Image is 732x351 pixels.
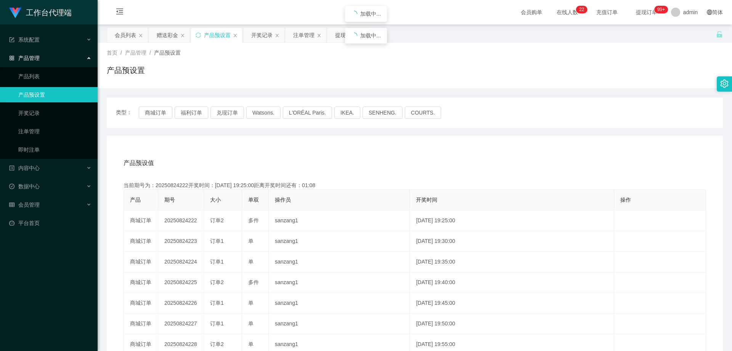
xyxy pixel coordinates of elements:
button: IKEA. [334,107,360,119]
i: 图标: profile [9,165,14,171]
span: 会员管理 [9,202,40,208]
td: [DATE] 19:45:00 [410,293,614,314]
td: 20250824222 [158,210,204,231]
span: 类型： [116,107,139,119]
td: [DATE] 19:35:00 [410,252,614,272]
img: logo.9652507e.png [9,8,21,18]
span: 单 [248,320,254,327]
td: 20250824227 [158,314,204,334]
i: 图标: global [707,10,712,15]
sup: 947 [654,6,668,13]
td: 商城订单 [124,293,158,314]
span: / [149,50,151,56]
span: 在线人数 [553,10,582,15]
span: 单 [248,300,254,306]
span: 产品管理 [125,50,146,56]
i: icon: loading [351,32,357,39]
span: 订单1 [210,238,224,244]
td: sanzang1 [269,231,410,252]
td: [DATE] 19:40:00 [410,272,614,293]
td: sanzang1 [269,314,410,334]
td: 20250824225 [158,272,204,293]
i: 图标: sync [196,32,201,38]
sup: 22 [576,6,587,13]
i: 图标: setting [720,79,729,88]
span: 内容中心 [9,165,40,171]
h1: 工作台代理端 [26,0,72,25]
span: 充值订单 [592,10,621,15]
i: 图标: close [275,33,279,38]
span: 单 [248,238,254,244]
i: 图标: close [317,33,321,38]
button: 商城订单 [139,107,172,119]
td: sanzang1 [269,210,410,231]
i: 图标: close [180,33,185,38]
span: 多件 [248,279,259,285]
button: COURTS. [405,107,441,119]
i: 图标: check-circle-o [9,184,14,189]
a: 工作台代理端 [9,9,72,15]
span: 加载中... [360,11,381,17]
i: 图标: form [9,37,14,42]
td: sanzang1 [269,272,410,293]
div: 产品预设置 [204,28,231,42]
div: 会员列表 [115,28,136,42]
span: 操作员 [275,197,291,203]
span: / [120,50,122,56]
span: 订单2 [210,279,224,285]
td: sanzang1 [269,252,410,272]
a: 图标: dashboard平台首页 [9,215,91,231]
span: 系统配置 [9,37,40,43]
td: 20250824226 [158,293,204,314]
i: 图标: unlock [716,31,723,38]
span: 数据中心 [9,183,40,189]
a: 即时注单 [18,142,91,157]
td: 20250824224 [158,252,204,272]
button: 兑现订单 [210,107,244,119]
div: 当前期号为：20250824222开奖时间：[DATE] 19:25:00距离开奖时间还有：01:08 [124,181,706,189]
span: 订单1 [210,300,224,306]
button: Watsons. [246,107,281,119]
span: 产品预设置 [154,50,181,56]
td: 商城订单 [124,231,158,252]
span: 单 [248,259,254,265]
td: 20250824223 [158,231,204,252]
span: 单 [248,341,254,347]
h1: 产品预设置 [107,65,145,76]
button: L'ORÉAL Paris. [283,107,332,119]
span: 多件 [248,217,259,223]
td: [DATE] 19:25:00 [410,210,614,231]
div: 提现列表 [335,28,356,42]
button: SENHENG. [363,107,403,119]
td: 商城订单 [124,272,158,293]
p: 2 [582,6,584,13]
span: 加载中... [360,32,381,39]
span: 订单2 [210,217,224,223]
i: icon: loading [351,11,357,17]
span: 产品 [130,197,141,203]
td: sanzang1 [269,293,410,314]
span: 产品预设值 [124,159,154,168]
span: 订单2 [210,341,224,347]
div: 注单管理 [293,28,315,42]
div: 赠送彩金 [157,28,178,42]
td: [DATE] 19:30:00 [410,231,614,252]
span: 订单1 [210,259,224,265]
span: 大小 [210,197,221,203]
i: 图标: appstore-o [9,55,14,61]
span: 期号 [164,197,175,203]
i: 图标: close [138,33,143,38]
button: 福利订单 [175,107,208,119]
div: 开奖记录 [251,28,273,42]
td: 商城订单 [124,210,158,231]
td: 商城订单 [124,252,158,272]
i: 图标: menu-fold [107,0,133,25]
span: 提现订单 [632,10,661,15]
td: [DATE] 19:50:00 [410,314,614,334]
i: 图标: table [9,202,14,207]
span: 首页 [107,50,117,56]
p: 2 [579,6,582,13]
a: 注单管理 [18,124,91,139]
i: 图标: close [233,33,238,38]
span: 订单1 [210,320,224,327]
